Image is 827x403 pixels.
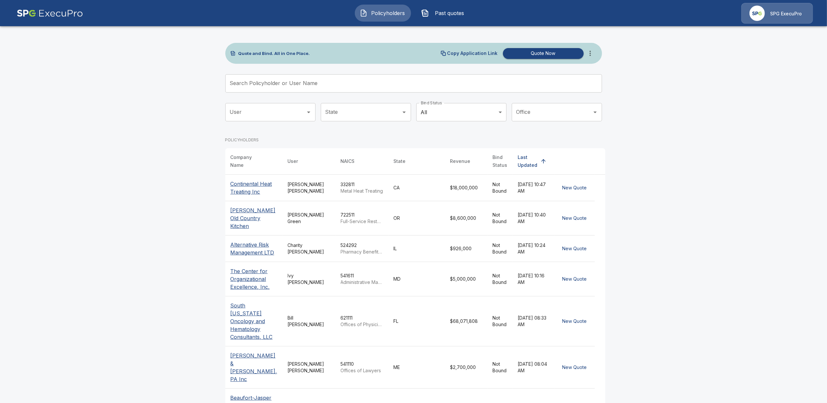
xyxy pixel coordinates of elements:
[341,181,383,194] div: 332811
[231,180,277,196] p: Continental Heat Treating Inc
[749,6,765,21] img: Agency Icon
[450,157,471,165] div: Revenue
[238,51,310,56] p: Quote and Bind. All in One Place.
[304,108,313,117] button: Open
[288,361,330,374] div: [PERSON_NAME] [PERSON_NAME]
[445,175,488,201] td: $18,000,000
[394,157,406,165] div: State
[445,296,488,346] td: $68,071,808
[231,153,266,169] div: Company Name
[388,296,445,346] td: FL
[560,315,590,327] button: New Quote
[388,201,445,236] td: OR
[416,103,507,121] div: All
[416,5,473,22] button: Past quotes IconPast quotes
[445,201,488,236] td: $8,600,000
[231,302,277,341] p: South [US_STATE] Oncology and Hematology Consultants, LLC
[503,48,584,59] button: Quote Now
[341,242,383,255] div: 524292
[370,9,406,17] span: Policyholders
[288,181,330,194] div: [PERSON_NAME] [PERSON_NAME]
[388,262,445,296] td: MD
[513,175,555,201] td: [DATE] 10:47 AM
[591,108,600,117] button: Open
[400,108,409,117] button: Open
[445,346,488,389] td: $2,700,000
[488,236,513,262] td: Not Bound
[560,212,590,224] button: New Quote
[488,175,513,201] td: Not Bound
[388,236,445,262] td: IL
[513,201,555,236] td: [DATE] 10:40 AM
[513,296,555,346] td: [DATE] 08:33 AM
[560,182,590,194] button: New Quote
[445,236,488,262] td: $926,000
[513,236,555,262] td: [DATE] 10:24 AM
[560,273,590,285] button: New Quote
[341,272,383,286] div: 541611
[421,9,429,17] img: Past quotes Icon
[513,262,555,296] td: [DATE] 10:16 AM
[341,218,383,225] p: Full-Service Restaurants
[288,212,330,225] div: [PERSON_NAME] Green
[341,212,383,225] div: 722511
[341,279,383,286] p: Administrative Management and General Management Consulting Services
[288,157,298,165] div: User
[288,315,330,328] div: Bill [PERSON_NAME]
[231,352,277,383] p: [PERSON_NAME] & [PERSON_NAME], PA Inc
[341,315,383,328] div: 621111
[584,47,597,60] button: more
[225,137,259,143] p: POLICYHOLDERS
[341,157,355,165] div: NAICS
[17,3,83,24] img: AA Logo
[360,9,368,17] img: Policyholders Icon
[513,346,555,389] td: [DATE] 08:04 AM
[488,262,513,296] td: Not Bound
[388,175,445,201] td: CA
[231,241,277,256] p: Alternative Risk Management LTD
[288,272,330,286] div: Ivy [PERSON_NAME]
[432,9,468,17] span: Past quotes
[341,367,383,374] p: Offices of Lawyers
[341,321,383,328] p: Offices of Physicians (except Mental Health Specialists)
[488,201,513,236] td: Not Bound
[447,51,498,56] p: Copy Application Link
[341,361,383,374] div: 541110
[231,267,277,291] p: The Center for Organizational Excellence, Inc.
[421,100,442,106] label: Bind Status
[355,5,411,22] button: Policyholders IconPolicyholders
[488,296,513,346] td: Not Bound
[500,48,584,59] a: Quote Now
[741,3,813,24] a: Agency IconSPG ExecuPro
[488,346,513,389] td: Not Bound
[560,243,590,255] button: New Quote
[231,206,277,230] p: [PERSON_NAME] Old Country Kitchen
[388,346,445,389] td: ME
[445,262,488,296] td: $5,000,000
[560,361,590,374] button: New Quote
[518,153,538,169] div: Last Updated
[288,242,330,255] div: Charity [PERSON_NAME]
[341,188,383,194] p: Metal Heat Treating
[341,249,383,255] p: Pharmacy Benefit Management and Other Third Party Administration of Insurance and Pension Funds
[770,10,802,17] p: SPG ExecuPro
[488,148,513,175] th: Bind Status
